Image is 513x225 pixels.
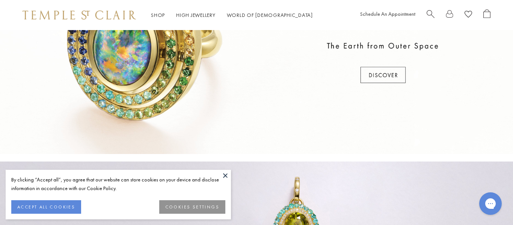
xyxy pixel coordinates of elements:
button: ACCEPT ALL COOKIES [11,200,81,214]
a: ShopShop [151,12,165,18]
img: Temple St. Clair [23,11,136,20]
iframe: Gorgias live chat messenger [475,190,505,217]
a: High JewelleryHigh Jewellery [176,12,216,18]
div: By clicking “Accept all”, you agree that our website can store cookies on your device and disclos... [11,175,225,193]
a: World of [DEMOGRAPHIC_DATA]World of [DEMOGRAPHIC_DATA] [227,12,313,18]
a: Open Shopping Bag [483,9,490,21]
a: Search [427,9,435,21]
button: COOKIES SETTINGS [159,200,225,214]
nav: Main navigation [151,11,313,20]
a: Schedule An Appointment [360,11,415,17]
a: View Wishlist [465,9,472,21]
